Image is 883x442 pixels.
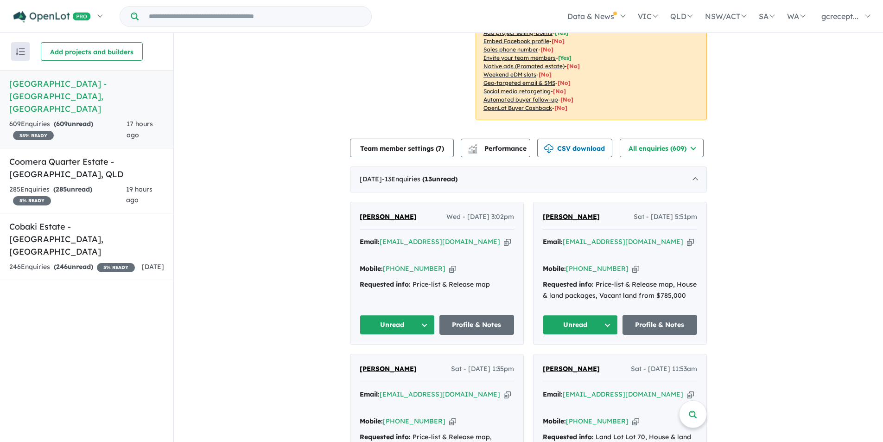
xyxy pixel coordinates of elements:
[360,364,417,375] a: [PERSON_NAME]
[360,279,514,290] div: Price-list & Release map
[56,263,68,271] span: 246
[54,120,93,128] strong: ( unread)
[543,264,566,273] strong: Mobile:
[543,279,697,301] div: Price-list & Release map, House & land packages, Vacant land from $785,000
[468,147,477,153] img: bar-chart.svg
[41,42,143,61] button: Add projects and builders
[543,212,600,221] span: [PERSON_NAME]
[56,120,68,128] span: 609
[543,280,594,288] strong: Requested info:
[9,220,164,258] h5: Cobaki Estate - [GEOGRAPHIC_DATA] , [GEOGRAPHIC_DATA]
[360,390,380,398] strong: Email:
[140,6,369,26] input: Try estate name, suburb, builder or developer
[451,364,514,375] span: Sat - [DATE] 1:35pm
[382,175,457,183] span: - 13 Enquir ies
[539,71,552,78] span: [No]
[623,315,698,335] a: Profile & Notes
[543,211,600,223] a: [PERSON_NAME]
[56,185,67,193] span: 285
[127,120,153,139] span: 17 hours ago
[383,264,445,273] a: [PHONE_NUMBER]
[537,139,612,157] button: CSV download
[687,390,694,399] button: Copy
[360,315,435,335] button: Unread
[350,139,454,157] button: Team member settings (7)
[543,390,563,398] strong: Email:
[543,315,618,335] button: Unread
[620,139,704,157] button: All enquiries (609)
[543,417,566,425] strong: Mobile:
[13,196,51,205] span: 5 % READY
[543,365,600,373] span: [PERSON_NAME]
[142,263,164,271] span: [DATE]
[483,63,565,70] u: Native ads (Promoted estate)
[483,54,556,61] u: Invite your team members
[360,237,380,246] strong: Email:
[380,390,500,398] a: [EMAIL_ADDRESS][DOMAIN_NAME]
[438,144,442,153] span: 7
[483,46,538,53] u: Sales phone number
[360,212,417,221] span: [PERSON_NAME]
[54,263,93,271] strong: ( unread)
[566,417,629,425] a: [PHONE_NUMBER]
[97,263,135,272] span: 5 % READY
[16,48,25,55] img: sort.svg
[9,262,135,273] div: 246 Enquir ies
[449,264,456,274] button: Copy
[439,315,515,335] a: Profile & Notes
[380,237,500,246] a: [EMAIL_ADDRESS][DOMAIN_NAME]
[13,11,91,23] img: Openlot PRO Logo White
[360,365,417,373] span: [PERSON_NAME]
[563,237,683,246] a: [EMAIL_ADDRESS][DOMAIN_NAME]
[567,63,580,70] span: [No]
[483,96,558,103] u: Automated buyer follow-up
[422,175,457,183] strong: ( unread)
[483,71,536,78] u: Weekend eDM slots
[360,211,417,223] a: [PERSON_NAME]
[558,54,572,61] span: [ Yes ]
[543,433,594,441] strong: Requested info:
[446,211,514,223] span: Wed - [DATE] 3:02pm
[483,88,551,95] u: Social media retargeting
[483,79,555,86] u: Geo-targeted email & SMS
[555,29,568,36] span: [ Yes ]
[425,175,432,183] span: 13
[631,364,697,375] span: Sat - [DATE] 11:53am
[470,144,527,153] span: Performance
[504,237,511,247] button: Copy
[543,364,600,375] a: [PERSON_NAME]
[552,38,565,45] span: [ No ]
[126,185,152,205] span: 19 hours ago
[540,46,553,53] span: [ No ]
[554,104,567,111] span: [No]
[350,167,707,192] div: [DATE]
[566,264,629,273] a: [PHONE_NUMBER]
[9,77,164,115] h5: [GEOGRAPHIC_DATA] - [GEOGRAPHIC_DATA] , [GEOGRAPHIC_DATA]
[632,264,639,274] button: Copy
[544,144,553,154] img: download icon
[560,96,573,103] span: [No]
[504,390,511,399] button: Copy
[9,184,126,206] div: 285 Enquir ies
[558,79,571,86] span: [No]
[483,29,553,36] u: Add project selling-points
[9,155,164,180] h5: Coomera Quarter Estate - [GEOGRAPHIC_DATA] , QLD
[360,280,411,288] strong: Requested info:
[483,38,549,45] u: Embed Facebook profile
[461,139,530,157] button: Performance
[563,390,683,398] a: [EMAIL_ADDRESS][DOMAIN_NAME]
[13,131,54,140] span: 35 % READY
[687,237,694,247] button: Copy
[360,417,383,425] strong: Mobile:
[483,104,552,111] u: OpenLot Buyer Cashback
[53,185,92,193] strong: ( unread)
[634,211,697,223] span: Sat - [DATE] 5:51pm
[9,119,127,141] div: 609 Enquir ies
[821,12,858,21] span: gcrecept...
[632,416,639,426] button: Copy
[543,237,563,246] strong: Email:
[360,433,411,441] strong: Requested info:
[449,416,456,426] button: Copy
[360,264,383,273] strong: Mobile:
[553,88,566,95] span: [No]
